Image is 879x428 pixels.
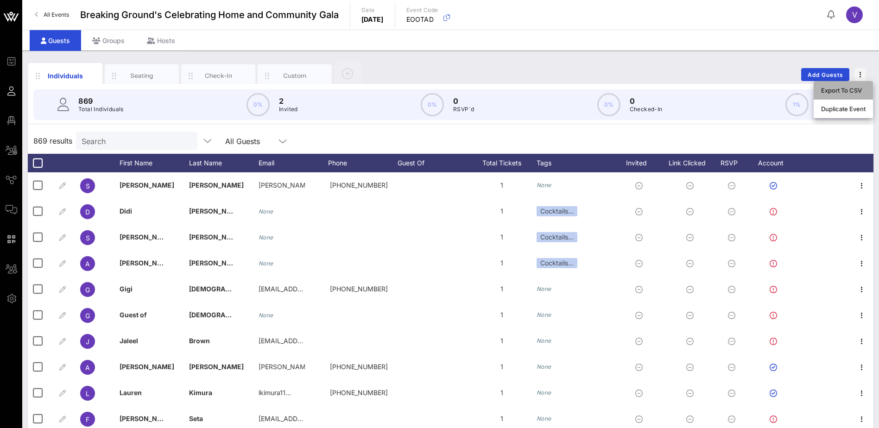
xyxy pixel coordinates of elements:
div: Hosts [136,30,186,51]
i: None [537,285,551,292]
span: A [85,364,90,371]
span: Didi [120,207,132,215]
span: [PERSON_NAME] [120,415,174,422]
div: 1 [467,328,537,354]
span: Jaleel [120,337,138,345]
div: Invited [615,154,666,172]
span: [PERSON_NAME] [189,181,244,189]
p: Event Code [406,6,438,15]
div: 1 [467,172,537,198]
i: None [537,363,551,370]
p: Date [361,6,384,15]
span: [PERSON_NAME] [189,259,244,267]
span: [PERSON_NAME] [120,233,174,241]
button: Add Guests [801,68,849,81]
span: +18184341416 [330,389,388,397]
p: [PERSON_NAME].[PERSON_NAME]… [259,172,305,198]
div: Link Clicked [666,154,717,172]
div: Groups [81,30,136,51]
div: Individuals [45,71,86,81]
i: None [259,234,273,241]
p: Total Individuals [78,105,124,114]
div: 1 [467,276,537,302]
p: Invited [279,105,298,114]
i: None [537,311,551,318]
div: All Guests [220,132,294,150]
span: [PERSON_NAME] [189,363,244,371]
span: [DEMOGRAPHIC_DATA] [189,285,262,293]
span: [PERSON_NAME] [120,259,174,267]
i: None [259,208,273,215]
i: None [537,415,551,422]
a: All Events [30,7,75,22]
div: Guests [30,30,81,51]
i: None [537,389,551,396]
span: +12016930310 [330,363,388,371]
span: [PERSON_NAME] [189,233,244,241]
p: [DATE] [361,15,384,24]
span: Lauren [120,389,142,397]
i: None [537,337,551,344]
i: None [259,260,273,267]
div: 1 [467,380,537,406]
span: G [85,312,90,320]
div: 1 [467,198,537,224]
span: +12013609373 [330,285,388,293]
span: [EMAIL_ADDRESS][DOMAIN_NAME] [259,337,370,345]
div: Custom [274,71,316,80]
div: Account [750,154,801,172]
div: Cocktails… [537,232,577,242]
span: F [86,415,89,423]
span: [PERSON_NAME] [120,363,174,371]
span: All Events [44,11,69,18]
span: [EMAIL_ADDRESS][DOMAIN_NAME] [259,285,370,293]
span: +16462084857 [330,181,388,189]
span: S [86,234,90,242]
div: Last Name [189,154,259,172]
span: Guest of [120,311,147,319]
div: Cocktails… [537,258,577,268]
div: All Guests [225,137,260,145]
div: 1 [467,302,537,328]
span: [DEMOGRAPHIC_DATA] [189,311,262,319]
p: 0 [630,95,663,107]
span: [PERSON_NAME] [120,181,174,189]
div: 1 [467,250,537,276]
span: Seta [189,415,203,422]
p: 2 [279,95,298,107]
span: [PERSON_NAME] [189,207,244,215]
div: RSVP [717,154,750,172]
span: Gigi [120,285,133,293]
span: J [86,338,89,346]
p: RSVP`d [453,105,474,114]
p: EOOTAD [406,15,438,24]
span: Breaking Ground's Celebrating Home and Community Gala [80,8,339,22]
i: None [259,312,273,319]
span: A [85,260,90,268]
div: Duplicate Event [821,105,866,113]
div: Total Tickets [467,154,537,172]
p: [PERSON_NAME].[PERSON_NAME]… [259,354,305,380]
div: Export To CSV [821,87,866,94]
div: Cocktails… [537,206,577,216]
span: 869 results [33,135,72,146]
span: Kimura [189,389,212,397]
div: Tags [537,154,615,172]
span: Brown [189,337,210,345]
span: [EMAIL_ADDRESS][DOMAIN_NAME] [259,415,370,422]
span: V [852,10,857,19]
div: First Name [120,154,189,172]
span: D [85,208,90,216]
div: Guest Of [398,154,467,172]
i: None [537,182,551,189]
div: Check-In [198,71,239,80]
div: Phone [328,154,398,172]
div: V [846,6,863,23]
span: S [86,182,90,190]
p: Checked-In [630,105,663,114]
p: lkimura11… [259,380,291,406]
div: 1 [467,354,537,380]
span: Add Guests [807,71,844,78]
div: Email [259,154,328,172]
p: 0 [453,95,474,107]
